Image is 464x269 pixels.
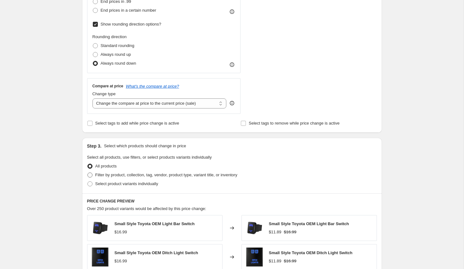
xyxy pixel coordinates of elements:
h2: Step 3. [87,143,102,149]
span: Select tags to remove while price change is active [249,121,340,126]
div: $16.99 [115,229,127,235]
img: image_85159d5f-3c4d-413c-952b-19a6a1d651a7_80x.png [91,248,110,266]
div: help [229,100,235,106]
h3: Compare at price [92,84,123,89]
img: image_647c4d18-73e6-48c8-ac53-c806ddb1ad98_80x.png [91,219,110,237]
span: Small Style Toyota OEM Ditch Light Switch [269,250,353,255]
span: Over 250 product variants would be affected by this price change: [87,206,206,211]
span: Rounding direction [92,34,127,39]
img: image_85159d5f-3c4d-413c-952b-19a6a1d651a7_80x.png [245,248,264,266]
span: Small Style Toyota OEM Light Bar Switch [115,221,195,226]
span: Always round up [101,52,131,57]
span: Select tags to add while price change is active [95,121,179,126]
div: $11.89 [269,229,282,235]
strike: $16.99 [284,258,296,264]
img: image_647c4d18-73e6-48c8-ac53-c806ddb1ad98_80x.png [245,219,264,237]
span: Filter by product, collection, tag, vendor, product type, variant title, or inventory [95,173,237,177]
span: Select all products, use filters, or select products variants individually [87,155,212,160]
span: Small Style Toyota OEM Light Bar Switch [269,221,349,226]
button: What's the compare at price? [126,84,179,89]
span: Standard rounding [101,43,134,48]
strike: $16.99 [284,229,296,235]
span: Change type [92,91,116,96]
span: Show rounding direction options? [101,22,161,26]
span: Select product variants individually [95,181,158,186]
span: Always round down [101,61,136,66]
span: End prices in a certain number [101,8,156,13]
h6: PRICE CHANGE PREVIEW [87,199,377,204]
p: Select which products should change in price [104,143,186,149]
div: $16.99 [115,258,127,264]
span: Small Style Toyota OEM Ditch Light Switch [115,250,198,255]
div: $11.89 [269,258,282,264]
span: All products [95,164,117,168]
